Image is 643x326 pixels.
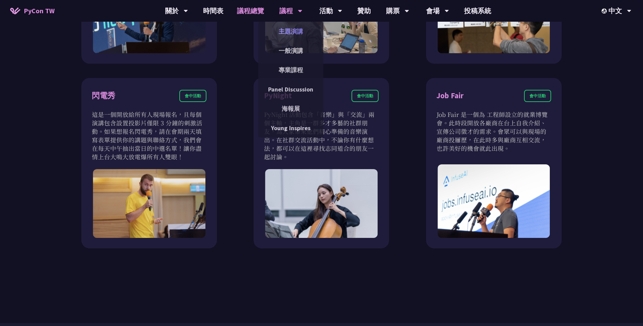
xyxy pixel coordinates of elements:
a: 專業課程 [258,62,323,78]
img: Lightning Talk [93,169,205,238]
img: Job Fair [438,164,550,238]
span: PyCon TW [24,6,55,16]
a: PyCon TW [3,2,61,19]
img: Home icon of PyCon TW 2025 [10,7,20,14]
div: 會中活動 [524,90,551,102]
div: Job Fair [437,90,464,102]
a: Panel Discussion [258,81,323,97]
div: 閃電秀 [92,90,115,102]
div: 會中活動 [351,90,379,102]
p: 這是一個開放給所有人現場報名，且每個演講包含設置投影片僅限 3 分鐘的刺激活動。如果想報名閃電秀，請在會期兩天填寫表單提供你的講題與聯絡方式，我們會在每天中午抽出當日的中選名單！讓你盡情上台大鳴... [92,110,206,161]
a: 主題演講 [258,23,323,39]
a: 一般演講 [258,43,323,59]
p: Job Fair 是一個為 工程師設立的就業博覽會。此時段開放各廠商在台上自我介紹、宣傳公司徵才的需求。會眾可以與現場的廠商投屨歷，在此時多與廠商互相交流，也許美好的機會就此出現。 [437,110,551,152]
div: 會中活動 [179,90,206,102]
img: Locale Icon [602,8,608,14]
a: 海報展 [258,101,323,117]
img: PyNight [265,169,378,238]
a: Young Inspires [258,120,323,136]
